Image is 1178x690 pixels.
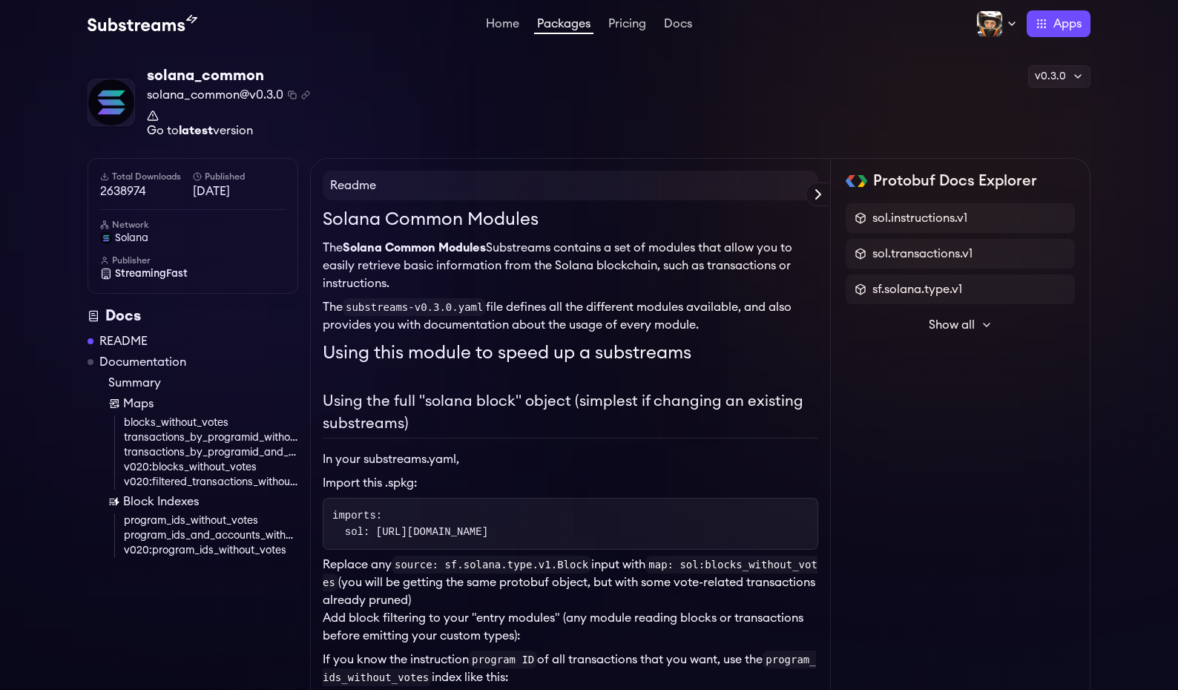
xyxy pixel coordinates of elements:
[323,390,818,438] h2: Using the full "solana block" object (simplest if changing an existing substreams)
[100,266,286,281] a: StreamingFast
[124,543,298,558] a: v020:program_ids_without_votes
[976,10,1003,37] img: Profile
[469,651,537,668] code: program ID
[124,475,298,490] a: v020:filtered_transactions_without_votes
[99,353,186,371] a: Documentation
[343,298,486,316] code: substreams-v0.3.0.yaml
[99,332,148,350] a: README
[100,231,286,246] a: solana
[147,110,310,137] a: Go tolatestversion
[323,450,818,468] p: In your substreams.yaml,
[301,91,310,99] button: Copy .spkg link to clipboard
[147,86,283,104] span: solana_common@v0.3.0
[323,556,817,591] code: map: sol:blocks_without_votes
[534,18,593,34] a: Packages
[846,310,1075,340] button: Show all
[124,513,298,528] a: program_ids_without_votes
[332,510,488,538] code: imports: sol: [URL][DOMAIN_NAME]
[124,445,298,460] a: transactions_by_programid_and_account_without_votes
[193,171,286,183] h6: Published
[483,18,522,33] a: Home
[323,206,818,233] h1: Solana Common Modules
[88,79,134,125] img: Package Logo
[1053,15,1082,33] span: Apps
[323,171,818,200] h4: Readme
[323,609,818,645] p: Add block filtering to your "entry modules" (any module reading blocks or transactions before emi...
[323,651,816,686] code: program_ids_without_votes
[873,171,1037,191] h2: Protobuf Docs Explorer
[108,398,120,410] img: Map icon
[108,496,120,507] img: Block Index icon
[115,266,188,281] span: StreamingFast
[1028,65,1090,88] div: v0.3.0
[100,183,193,200] span: 2638974
[288,91,297,99] button: Copy package name and version
[147,65,310,86] div: solana_common
[929,316,975,334] span: Show all
[872,280,962,298] span: sf.solana.type.v1
[846,175,867,187] img: Protobuf
[100,219,286,231] h6: Network
[108,493,298,510] a: Block Indexes
[343,242,486,254] strong: Solana Common Modules
[124,460,298,475] a: v020:blocks_without_votes
[100,171,193,183] h6: Total Downloads
[124,415,298,430] a: blocks_without_votes
[179,125,213,137] strong: latest
[323,651,818,686] p: If you know the instruction of all transactions that you want, use the index like this:
[88,15,197,33] img: Substream's logo
[100,232,112,244] img: solana
[323,474,818,492] li: Import this .spkg:
[124,528,298,543] a: program_ids_and_accounts_without_votes
[661,18,695,33] a: Docs
[124,430,298,445] a: transactions_by_programid_without_votes
[88,306,298,326] div: Docs
[323,298,818,334] p: The file defines all the different modules available, and also provides you with documentation ab...
[605,18,649,33] a: Pricing
[323,239,818,292] p: The Substreams contains a set of modules that allow you to easily retrieve basic information from...
[108,395,298,413] a: Maps
[323,556,818,609] p: Replace any input with (you will be getting the same protobuf object, but with some vote-related ...
[108,374,298,392] a: Summary
[872,245,973,263] span: sol.transactions.v1
[323,340,818,367] h1: Using this module to speed up a substreams
[193,183,286,200] span: [DATE]
[115,231,148,246] span: solana
[872,209,967,227] span: sol.instructions.v1
[100,254,286,266] h6: Publisher
[392,556,591,574] code: source: sf.solana.type.v1.Block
